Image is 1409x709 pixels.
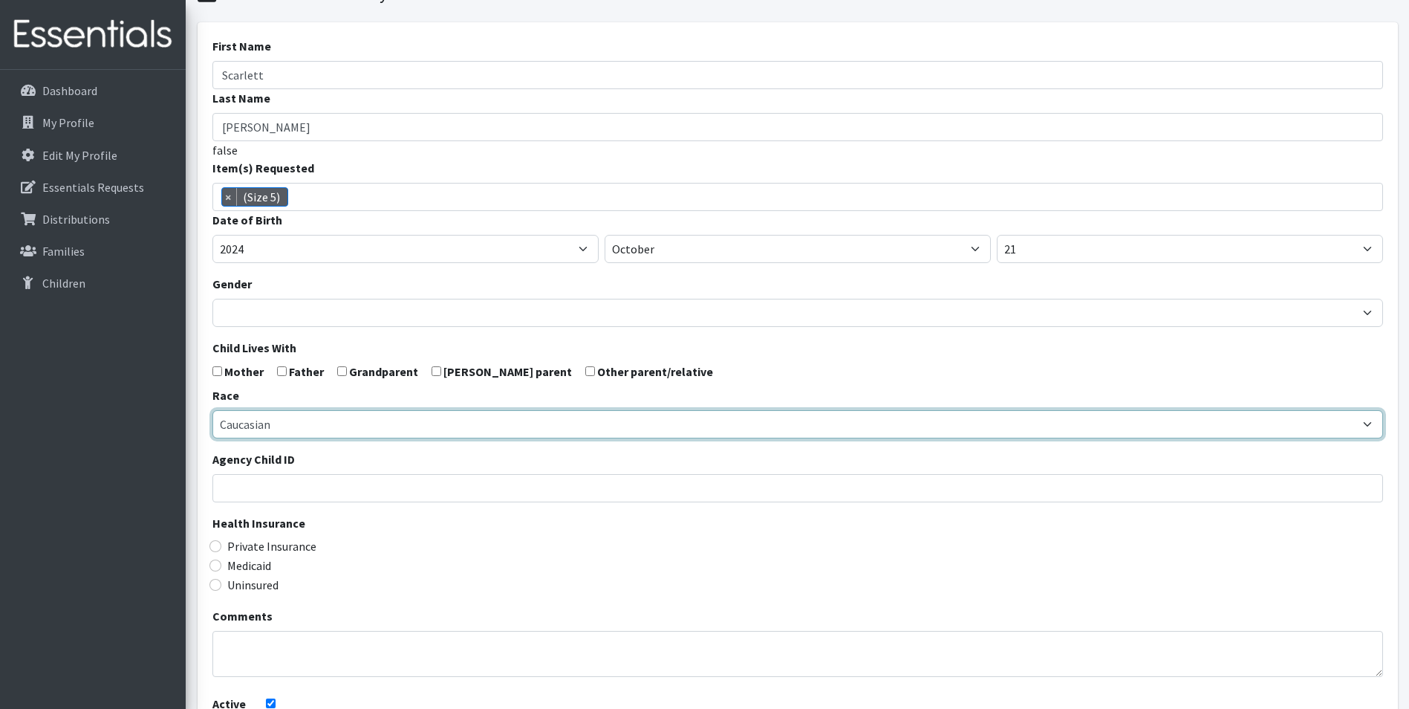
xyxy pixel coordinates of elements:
label: Grandparent [349,363,418,381]
img: HumanEssentials [6,10,180,59]
p: Families [42,244,85,259]
label: Uninsured [227,576,279,594]
a: Essentials Requests [6,172,180,202]
p: Distributions [42,212,110,227]
label: Agency Child ID [212,450,295,468]
label: Gender [212,275,252,293]
label: Comments [212,607,273,625]
a: Distributions [6,204,180,234]
a: Edit My Profile [6,140,180,170]
label: Date of Birth [212,211,282,229]
p: Children [42,276,85,291]
label: Mother [224,363,264,381]
label: Child Lives With [212,339,296,357]
label: [PERSON_NAME] parent [443,363,572,381]
p: My Profile [42,115,94,130]
a: Families [6,236,180,266]
label: First Name [212,37,271,55]
label: Race [212,386,239,404]
label: Last Name [212,89,270,107]
li: (Size 5) [221,187,288,207]
span: × [222,188,237,206]
label: Private Insurance [227,537,316,555]
label: Other parent/relative [597,363,713,381]
p: Essentials Requests [42,180,144,195]
label: Medicaid [227,557,271,574]
legend: Health Insurance [212,514,1383,537]
a: Dashboard [6,76,180,106]
a: My Profile [6,108,180,137]
p: Dashboard [42,83,97,98]
label: Father [289,363,324,381]
a: Children [6,268,180,298]
p: Edit My Profile [42,148,117,163]
label: Item(s) Requested [212,159,314,177]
